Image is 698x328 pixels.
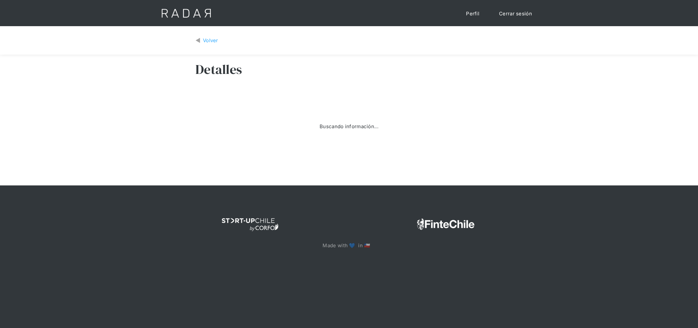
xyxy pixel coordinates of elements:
[203,36,218,45] div: Volver
[492,7,539,21] a: Cerrar sesión
[323,241,375,250] p: Made with 💙 in 🇨🇱
[459,7,486,21] a: Perfil
[195,61,242,78] h3: Detalles
[195,36,218,45] a: Volver
[320,122,378,131] div: Buscando información...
